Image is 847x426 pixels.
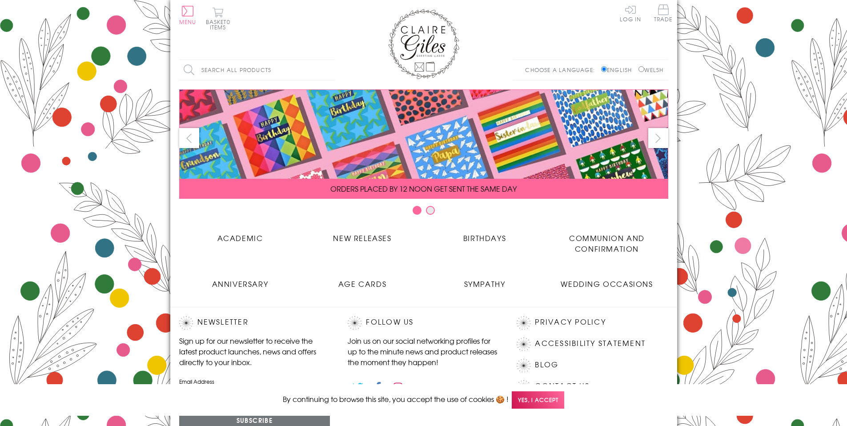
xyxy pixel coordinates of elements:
a: New Releases [301,226,424,243]
a: Sympathy [424,272,546,289]
p: Choose a language: [525,66,599,74]
button: Carousel Page 2 [426,206,435,215]
a: Contact Us [535,380,589,392]
a: Communion and Confirmation [546,226,668,254]
span: Anniversary [212,278,269,289]
label: English [601,66,636,74]
a: Birthdays [424,226,546,243]
p: Join us on our social networking profiles for up to the minute news and product releases the mome... [348,335,499,367]
span: Wedding Occasions [561,278,653,289]
img: Claire Giles Greetings Cards [388,9,459,79]
a: Age Cards [301,272,424,289]
a: Wedding Occasions [546,272,668,289]
span: Communion and Confirmation [569,233,645,254]
a: Trade [654,4,673,24]
span: Trade [654,4,673,22]
a: Accessibility Statement [535,338,646,350]
h2: Newsletter [179,316,330,330]
span: Sympathy [464,278,506,289]
input: English [601,66,607,72]
input: Search all products [179,60,335,80]
a: Anniversary [179,272,301,289]
a: Log In [620,4,641,22]
label: Email Address [179,378,330,386]
input: Welsh [638,66,644,72]
h2: Follow Us [348,316,499,330]
span: Birthdays [463,233,506,243]
span: Yes, I accept [512,391,564,409]
span: ORDERS PLACED BY 12 NOON GET SENT THE SAME DAY [330,183,517,194]
span: Academic [217,233,263,243]
button: Carousel Page 1 (Current Slide) [413,206,421,215]
button: Menu [179,6,197,24]
button: Basket0 items [206,7,230,30]
label: Welsh [638,66,664,74]
span: New Releases [333,233,391,243]
span: Age Cards [338,278,386,289]
span: Menu [179,18,197,26]
a: Privacy Policy [535,316,606,328]
button: next [648,128,668,148]
span: 0 items [210,18,230,31]
p: Sign up for our newsletter to receive the latest product launches, news and offers directly to yo... [179,335,330,367]
button: prev [179,128,199,148]
input: Search [326,60,335,80]
div: Carousel Pagination [179,205,668,219]
a: Blog [535,359,558,371]
a: Academic [179,226,301,243]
